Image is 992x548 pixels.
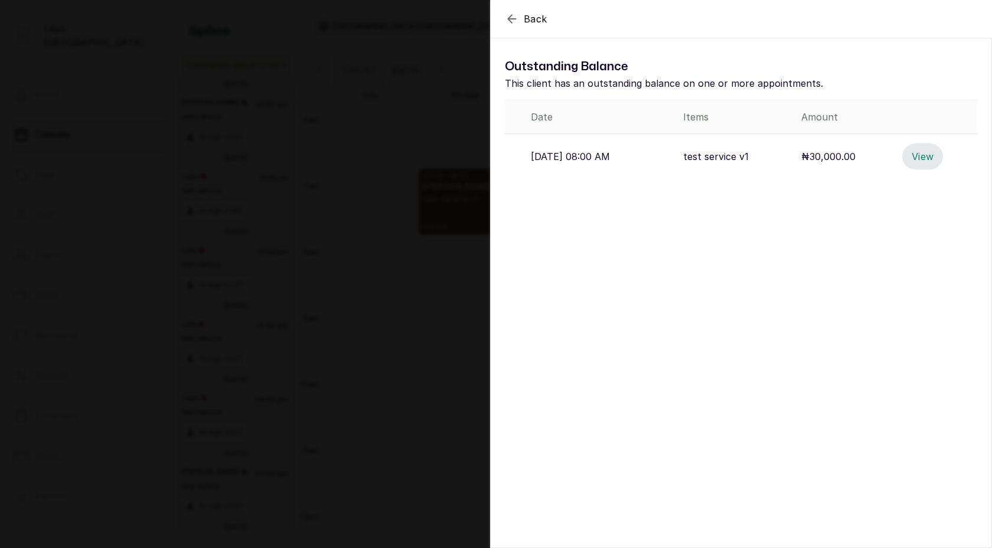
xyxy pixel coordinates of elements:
span: Back [524,12,547,26]
div: Items [683,110,792,124]
div: Amount [801,110,893,124]
p: ₦30,000.00 [801,149,856,164]
h1: Outstanding Balance [505,57,977,76]
p: test service v1 [683,149,749,164]
div: Date [531,110,674,124]
p: This client has an outstanding balance on one or more appointments. [505,76,977,90]
button: View [902,143,944,169]
button: Back [505,12,547,26]
p: [DATE] 08:00 AM [531,149,610,164]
